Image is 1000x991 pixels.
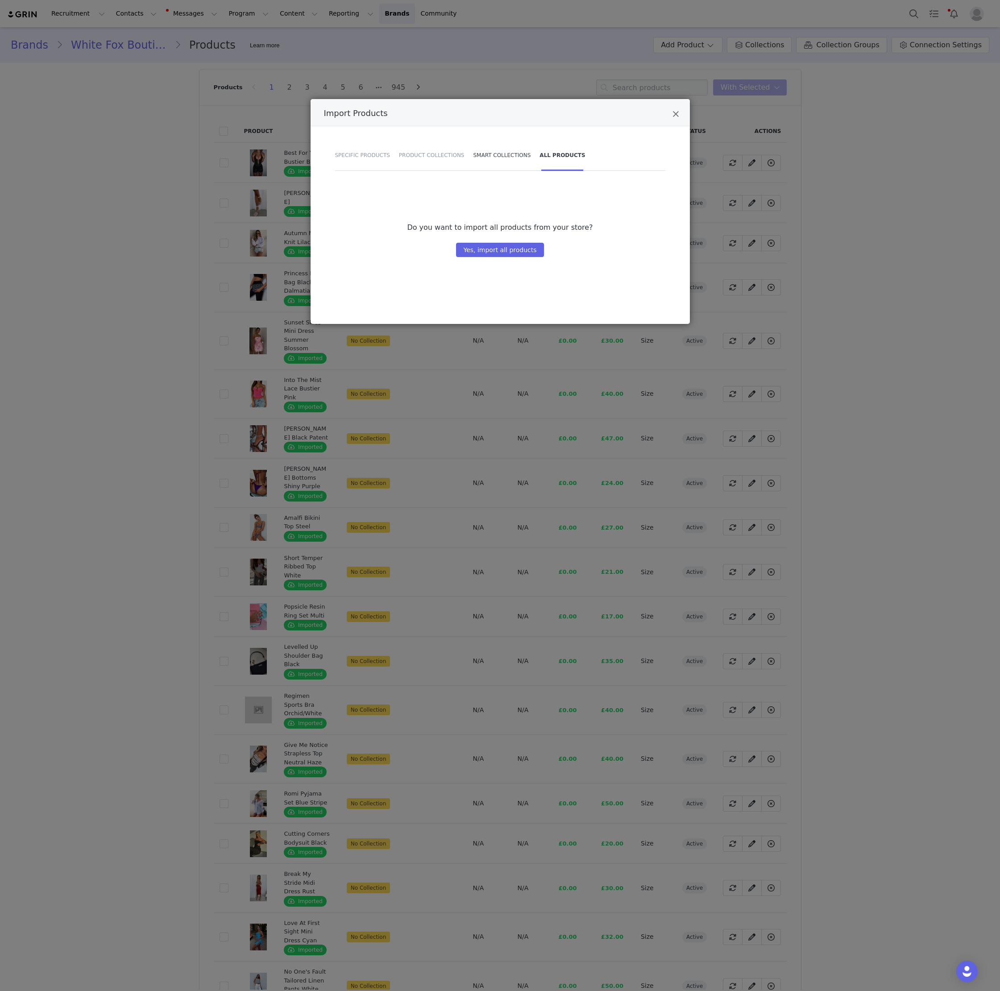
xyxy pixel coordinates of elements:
div: Import Products [311,99,690,324]
div: Product Collections [394,140,469,171]
div: All Products [535,140,585,171]
span: Import Products [324,108,388,118]
button: Yes, import all products [456,243,544,257]
div: Smart Collections [469,140,535,171]
span: Do you want to import all products from your store? [407,223,593,232]
div: Open Intercom Messenger [956,961,978,982]
button: Close [672,110,679,120]
div: Specific Products [335,140,394,171]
